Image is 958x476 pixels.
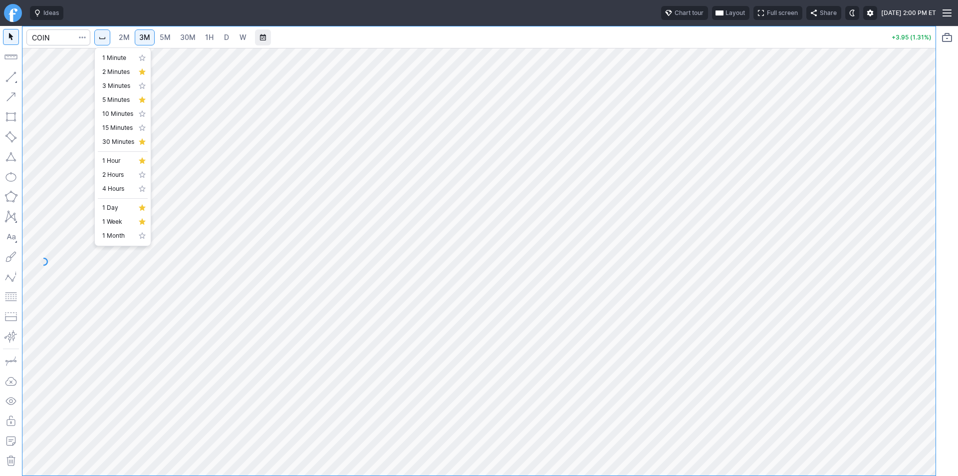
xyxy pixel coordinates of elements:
[102,67,134,77] span: 2 Minutes
[102,217,134,227] span: 1 Week
[102,95,134,105] span: 5 Minutes
[102,123,134,133] span: 15 Minutes
[102,53,134,63] span: 1 Minute
[102,81,134,91] span: 3 Minutes
[102,203,134,213] span: 1 Day
[102,137,134,147] span: 30 Minutes
[102,156,134,166] span: 1 Hour
[102,184,134,194] span: 4 Hours
[102,170,134,180] span: 2 Hours
[102,231,134,241] span: 1 Month
[102,109,134,119] span: 10 Minutes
